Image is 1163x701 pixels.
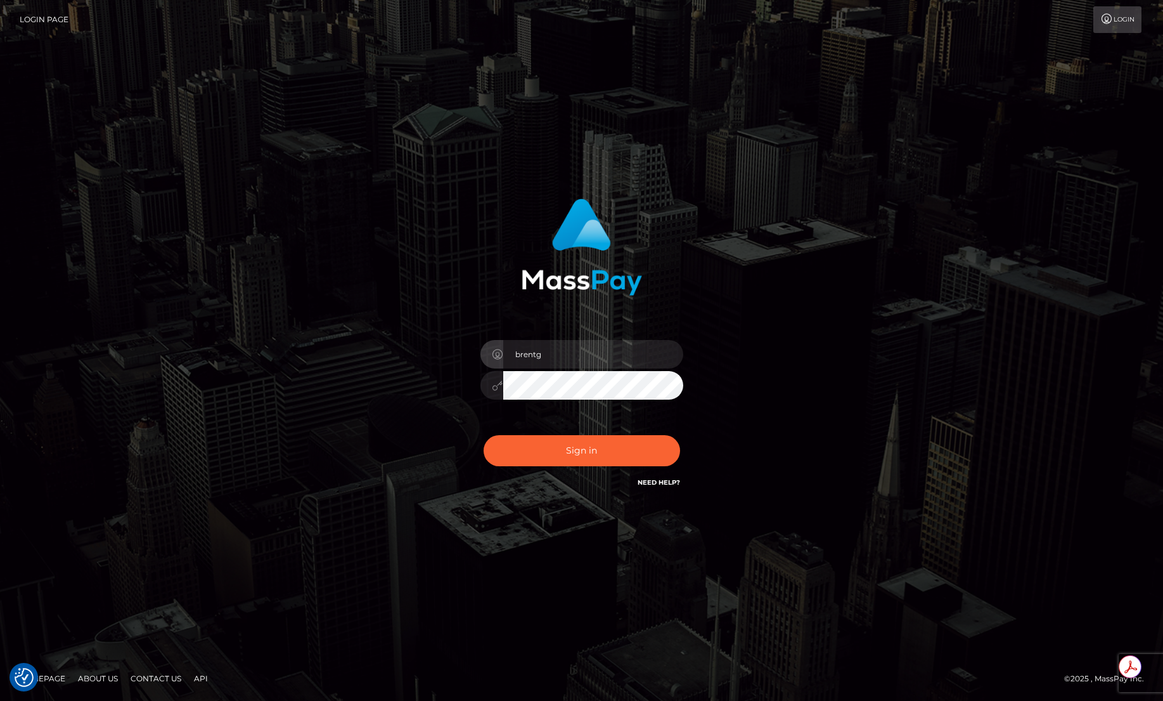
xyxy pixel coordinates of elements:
[1064,672,1153,686] div: © 2025 , MassPay Inc.
[503,340,683,369] input: Username...
[189,669,213,688] a: API
[20,6,68,33] a: Login Page
[1093,6,1141,33] a: Login
[522,199,642,296] img: MassPay Login
[125,669,186,688] a: Contact Us
[14,669,70,688] a: Homepage
[15,668,34,687] img: Revisit consent button
[15,668,34,687] button: Consent Preferences
[73,669,123,688] a: About Us
[638,478,680,487] a: Need Help?
[484,435,680,466] button: Sign in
